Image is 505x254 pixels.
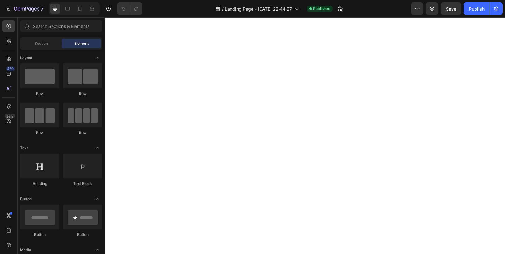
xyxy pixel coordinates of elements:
[34,41,48,46] span: Section
[20,20,102,32] input: Search Sections & Elements
[63,181,102,187] div: Text Block
[20,130,59,136] div: Row
[20,181,59,187] div: Heading
[20,145,28,151] span: Text
[469,6,485,12] div: Publish
[2,2,46,15] button: 7
[63,130,102,136] div: Row
[63,91,102,96] div: Row
[464,2,490,15] button: Publish
[20,196,32,202] span: Button
[105,17,505,254] iframe: Design area
[6,66,15,71] div: 450
[63,232,102,238] div: Button
[225,6,292,12] span: Landing Page - [DATE] 22:44:27
[441,2,461,15] button: Save
[20,91,59,96] div: Row
[92,53,102,63] span: Toggle open
[117,2,142,15] div: Undo/Redo
[313,6,330,12] span: Published
[41,5,43,12] p: 7
[20,247,31,253] span: Media
[20,232,59,238] div: Button
[92,194,102,204] span: Toggle open
[446,6,456,12] span: Save
[74,41,89,46] span: Element
[20,55,32,61] span: Layout
[5,114,15,119] div: Beta
[222,6,224,12] span: /
[92,143,102,153] span: Toggle open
